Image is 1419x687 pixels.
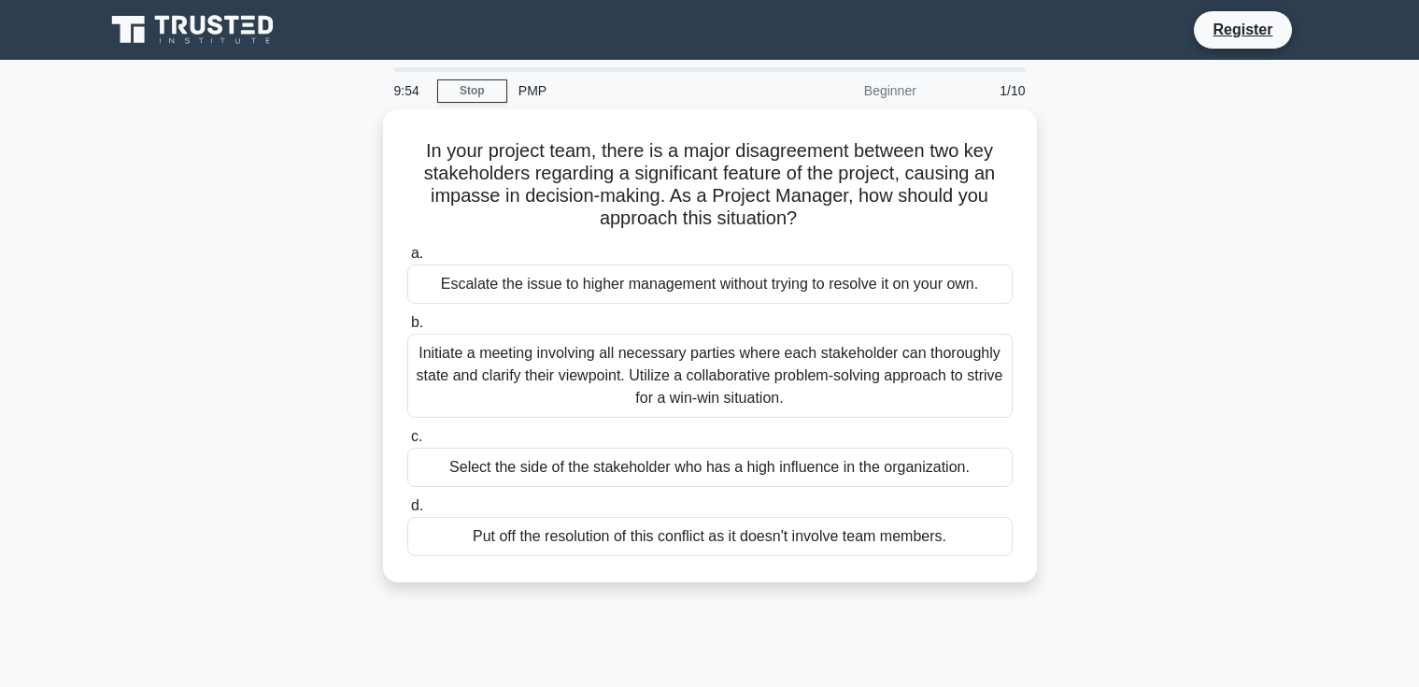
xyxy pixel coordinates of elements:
[411,428,422,444] span: c.
[1201,18,1284,41] a: Register
[383,72,437,109] div: 9:54
[407,265,1013,304] div: Escalate the issue to higher management without trying to resolve it on your own.
[764,72,928,109] div: Beginner
[411,245,423,261] span: a.
[405,139,1015,231] h5: In your project team, there is a major disagreement between two key stakeholders regarding a sign...
[928,72,1037,109] div: 1/10
[407,334,1013,418] div: Initiate a meeting involving all necessary parties where each stakeholder can thoroughly state an...
[411,314,423,330] span: b.
[437,79,507,103] a: Stop
[507,72,764,109] div: PMP
[407,517,1013,556] div: Put off the resolution of this conflict as it doesn't involve team members.
[407,448,1013,487] div: Select the side of the stakeholder who has a high influence in the organization.
[411,497,423,513] span: d.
